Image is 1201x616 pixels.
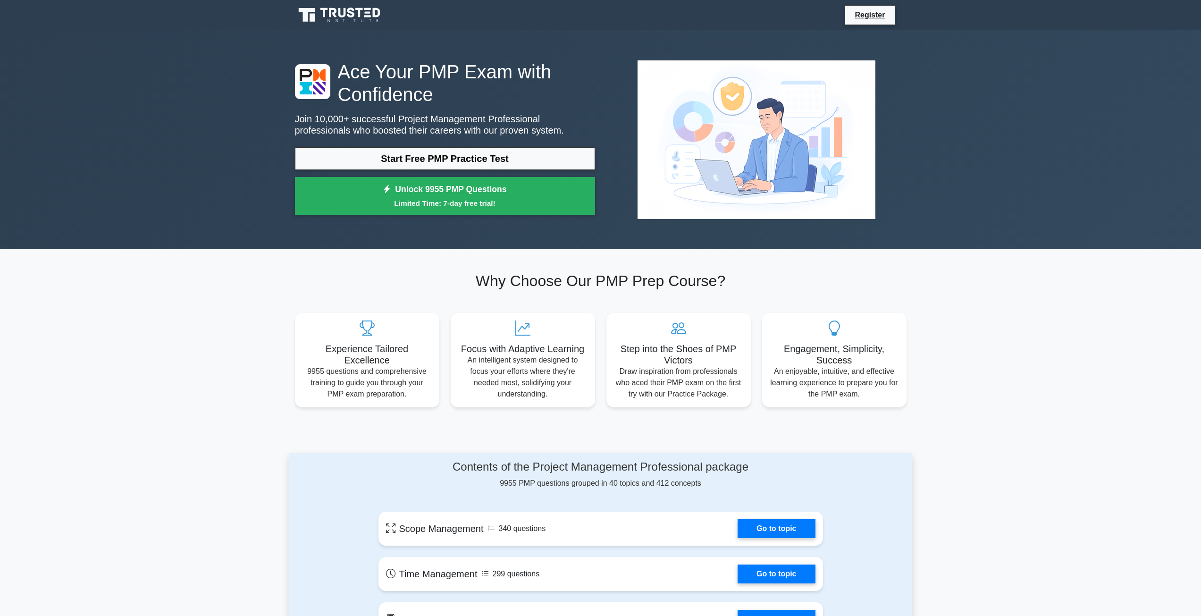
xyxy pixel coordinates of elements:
[295,177,595,215] a: Unlock 9955 PMP QuestionsLimited Time: 7-day free trial!
[378,460,823,489] div: 9955 PMP questions grouped in 40 topics and 412 concepts
[770,366,899,400] p: An enjoyable, intuitive, and effective learning experience to prepare you for the PMP exam.
[458,354,588,400] p: An intelligent system designed to focus your efforts where they're needed most, solidifying your ...
[849,9,890,21] a: Register
[295,60,595,106] h1: Ace Your PMP Exam with Confidence
[295,147,595,170] a: Start Free PMP Practice Test
[295,113,595,136] p: Join 10,000+ successful Project Management Professional professionals who boosted their careers w...
[630,53,883,227] img: Project Management Professional Preview
[738,519,815,538] a: Go to topic
[738,565,815,583] a: Go to topic
[302,343,432,366] h5: Experience Tailored Excellence
[378,460,823,474] h4: Contents of the Project Management Professional package
[302,366,432,400] p: 9955 questions and comprehensive training to guide you through your PMP exam preparation.
[458,343,588,354] h5: Focus with Adaptive Learning
[614,343,743,366] h5: Step into the Shoes of PMP Victors
[614,366,743,400] p: Draw inspiration from professionals who aced their PMP exam on the first try with our Practice Pa...
[307,198,583,209] small: Limited Time: 7-day free trial!
[295,272,907,290] h2: Why Choose Our PMP Prep Course?
[770,343,899,366] h5: Engagement, Simplicity, Success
